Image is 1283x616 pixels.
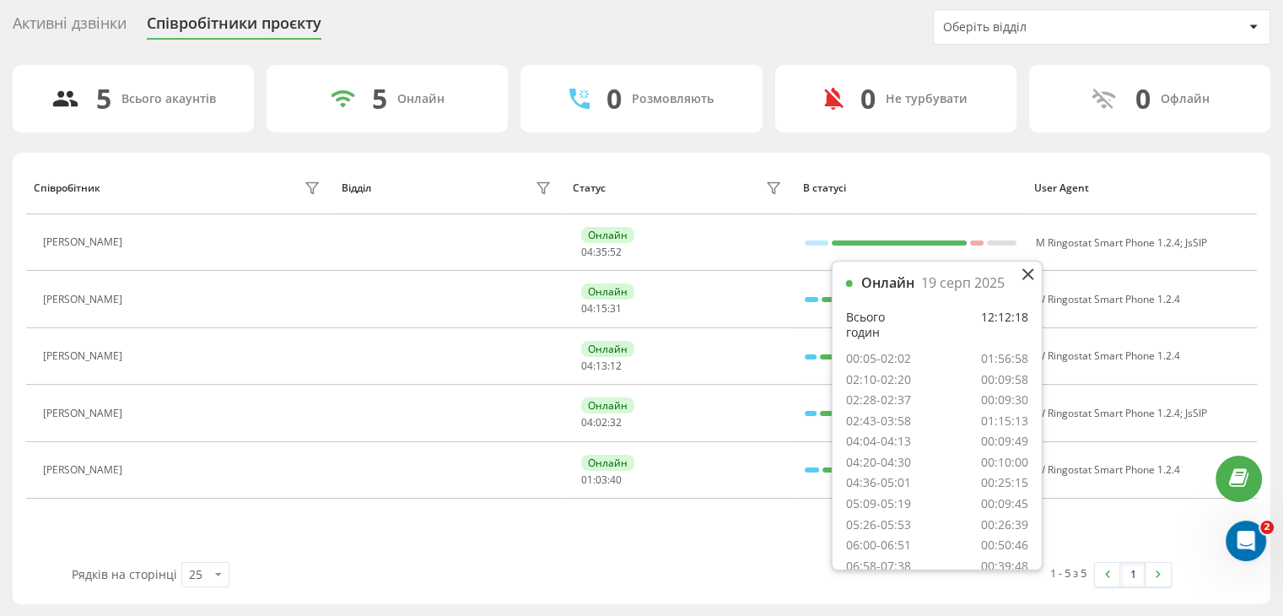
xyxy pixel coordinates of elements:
[596,245,607,259] span: 35
[581,455,634,471] div: Онлайн
[43,408,127,419] div: [PERSON_NAME]
[846,496,911,512] div: 05:09-05:19
[1035,406,1179,420] span: W Ringostat Smart Phone 1.2.4
[1260,521,1274,534] span: 2
[981,392,1028,408] div: 00:09:30
[981,310,1028,341] div: 12:12:18
[581,360,622,372] div: : :
[13,14,127,41] div: Активні дзвінки
[372,83,387,115] div: 5
[1120,563,1146,586] a: 1
[846,413,911,430] div: 02:43-03:58
[1050,565,1086,581] div: 1 - 5 з 5
[886,92,968,106] div: Не турбувати
[803,182,1018,194] div: В статусі
[981,496,1028,512] div: 00:09:45
[610,245,622,259] span: 52
[846,351,911,367] div: 00:05-02:02
[1034,182,1249,194] div: User Agent
[981,538,1028,554] div: 00:50:46
[610,359,622,373] span: 12
[581,284,634,300] div: Онлайн
[846,517,911,533] div: 05:26-05:53
[981,559,1028,575] div: 00:39:48
[581,227,634,243] div: Онлайн
[981,372,1028,388] div: 00:09:58
[1035,292,1179,306] span: W Ringostat Smart Phone 1.2.4
[1184,406,1206,420] span: JsSIP
[397,92,445,106] div: Онлайн
[1035,235,1179,250] span: M Ringostat Smart Phone 1.2.4
[573,182,606,194] div: Статус
[1184,235,1206,250] span: JsSIP
[981,455,1028,471] div: 00:10:00
[981,517,1028,533] div: 00:26:39
[43,350,127,362] div: [PERSON_NAME]
[121,92,216,106] div: Всього акаунтів
[846,538,911,554] div: 06:00-06:51
[1035,462,1179,477] span: W Ringostat Smart Phone 1.2.4
[581,415,593,430] span: 04
[610,473,622,487] span: 40
[581,303,622,315] div: : :
[596,473,607,487] span: 03
[581,359,593,373] span: 04
[596,359,607,373] span: 13
[34,182,100,194] div: Співробітник
[981,475,1028,491] div: 00:25:15
[581,397,634,413] div: Онлайн
[846,475,911,491] div: 04:36-05:01
[581,473,593,487] span: 01
[921,275,1005,291] div: 19 серп 2025
[943,20,1145,35] div: Оберіть відділ
[846,392,911,408] div: 02:28-02:37
[43,464,127,476] div: [PERSON_NAME]
[1135,83,1150,115] div: 0
[581,245,593,259] span: 04
[846,434,911,450] div: 04:04-04:13
[43,294,127,305] div: [PERSON_NAME]
[1160,92,1209,106] div: Офлайн
[846,455,911,471] div: 04:20-04:30
[632,92,714,106] div: Розмовляють
[596,301,607,316] span: 15
[342,182,371,194] div: Відділ
[581,474,622,486] div: : :
[581,301,593,316] span: 04
[43,236,127,248] div: [PERSON_NAME]
[860,83,876,115] div: 0
[1226,521,1266,561] iframe: Intercom live chat
[861,275,914,291] div: Онлайн
[189,566,202,583] div: 25
[581,341,634,357] div: Онлайн
[610,415,622,430] span: 32
[72,566,177,582] span: Рядків на сторінці
[981,351,1028,367] div: 01:56:58
[606,83,622,115] div: 0
[610,301,622,316] span: 31
[147,14,321,41] div: Співробітники проєкту
[981,434,1028,450] div: 00:09:49
[581,246,622,258] div: : :
[846,559,911,575] div: 06:58-07:38
[596,415,607,430] span: 02
[1035,349,1179,363] span: W Ringostat Smart Phone 1.2.4
[846,372,911,388] div: 02:10-02:20
[981,413,1028,430] div: 01:15:13
[581,417,622,429] div: : :
[96,83,111,115] div: 5
[846,310,916,341] div: Всього годин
